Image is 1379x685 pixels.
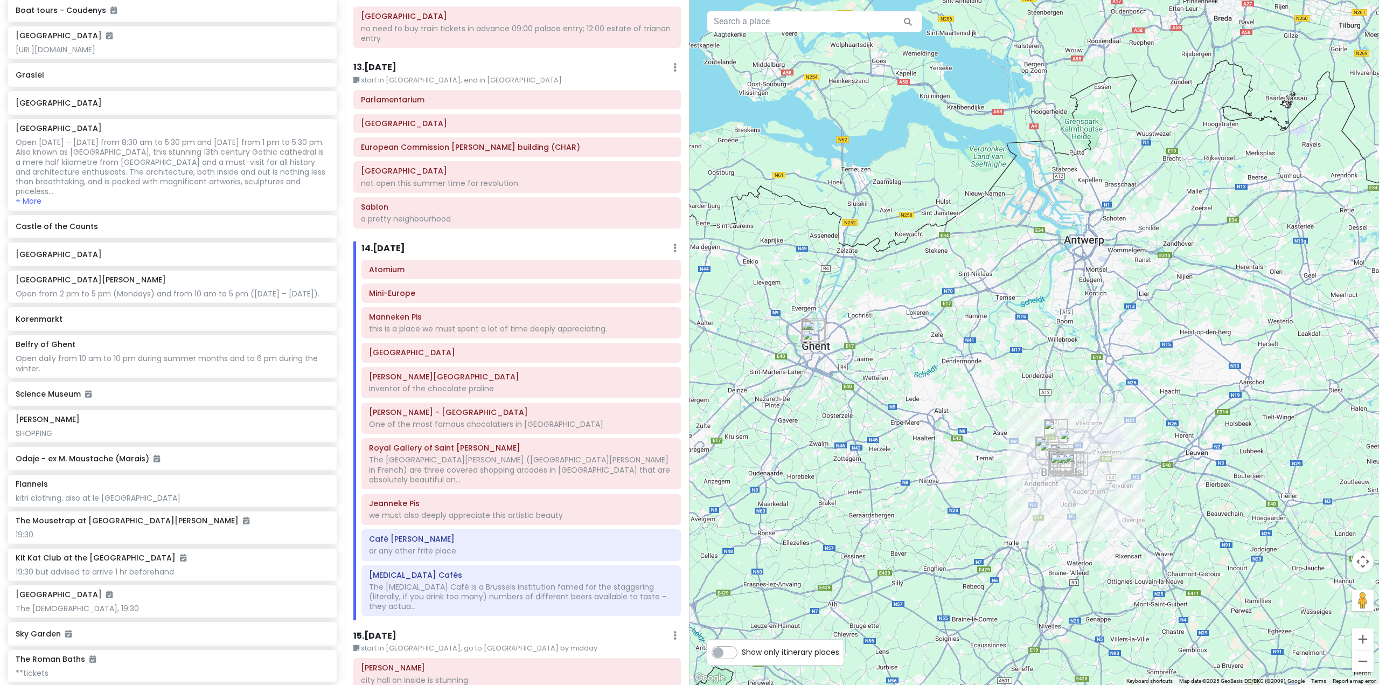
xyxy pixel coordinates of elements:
div: Hôtel Queen Anne [1050,444,1074,468]
div: a pretty neighbourhood [361,214,673,224]
h6: Belfry of Ghent [16,340,75,349]
button: Keyboard shortcuts [1126,677,1173,685]
a: Click to see this area on Google Maps [692,671,728,685]
span: Show only itinerary places [742,646,839,658]
div: 19:30 but advised to arrive 1 hr beforehand [16,567,329,577]
div: or any other frite place [369,546,673,556]
div: National Basilica of the Sacred Heart in Koekelberg [1035,436,1059,460]
div: Inventor of the chocolate praline [369,384,673,393]
div: Mini-Europe [1044,419,1068,443]
h6: Royal Gallery of Saint Hubert [369,443,673,453]
div: Grand Place [1049,449,1072,473]
h6: Grand Place [369,348,673,357]
h6: [GEOGRAPHIC_DATA][PERSON_NAME] [16,275,166,285]
h6: Odaje - ex M. Moustache (Marais) [16,454,329,463]
h6: Café Georgette [369,534,673,544]
h6: Palace of Versailles [361,11,673,21]
h6: European Commission Charlemagne building (CHAR) [361,142,673,152]
i: Added to itinerary [154,455,160,462]
div: 19:30 [16,530,329,539]
div: Manneken Pis [1048,450,1072,474]
h6: De Burg [361,663,673,673]
div: this is a place we must spent a lot of time deeply appreciating. [369,324,673,334]
a: Report a map error [1333,678,1376,684]
div: Sablon [1050,453,1074,477]
div: not open this summer time for revolution [361,178,673,188]
h6: The Mousetrap at [GEOGRAPHIC_DATA][PERSON_NAME] [16,516,249,525]
div: The [DEMOGRAPHIC_DATA], 19:30 [16,604,329,613]
h6: [GEOGRAPHIC_DATA] [16,31,113,40]
input: Search a place [707,11,922,32]
h6: Kit Kat Club at the [GEOGRAPHIC_DATA] [16,553,186,563]
h6: Korenmarkt [16,314,329,324]
div: we must also deeply appreciate this artistic beauty [369,510,673,520]
h6: Manneken Pis [369,312,673,322]
div: Open [DATE] – [DATE] from 8:30 am to 5:30 pm and [DATE] from 1 pm to 5:30 pm. Also known as [GEOG... [16,137,329,196]
h6: Castle of the Counts [16,222,329,231]
h6: 15 . [DATE] [353,631,396,642]
div: Open from 2 pm to 5 pm (Mondays) and from 10 am to 5 pm ([DATE] – [DATE]). [16,289,329,299]
div: Atomium [1044,419,1068,442]
h6: Pierre Marcolini - Brussel Koninginnegalerij [369,407,673,417]
div: Museum voor Schone Kunsten [803,330,826,354]
h6: Graslei [16,70,329,80]
h6: [PERSON_NAME] [16,414,80,424]
button: + More [16,196,41,206]
div: city hall on inside is stunning [361,675,673,685]
div: St Michael's Bridge [801,320,825,344]
h6: 14 . [DATE] [361,243,405,254]
i: Added to itinerary [85,390,92,398]
button: Map camera controls [1352,551,1374,572]
button: Zoom out [1352,651,1374,672]
h6: Delirium Cafés [369,570,673,580]
h6: Boat tours - Coudenys [16,5,329,15]
div: no need to buy train tickets in advance 09:00 palace entry; 12:00 estate of trianon entry [361,24,673,43]
div: Open daily from 10 am to 10 pm during summer months and to 6 pm during the winter. [16,354,329,373]
h6: Flannels [16,479,48,489]
div: Pierre Marcolini - Brussel Koninginnegalerij [1050,448,1074,472]
div: European Commission Charlemagne building (CHAR) [1060,451,1084,475]
h6: Sky Garden [16,629,329,639]
h6: The Roman Baths [16,654,96,664]
a: Terms (opens in new tab) [1311,678,1326,684]
h6: NEUHAUS Bruxelles Grand Place [369,372,673,382]
div: NEUHAUS Bruxelles Grand Place [1049,449,1073,473]
div: Castle of the Counts [801,318,825,342]
div: kitri clothing. also at le [GEOGRAPHIC_DATA] [16,493,329,503]
h6: [GEOGRAPHIC_DATA] [16,590,113,599]
button: Drag Pegman onto the map to open Street View [1352,590,1374,611]
div: SHOPPING [16,428,329,438]
div: Café Georgette [1049,448,1073,472]
h6: Parc du Cinquantenaire [361,119,673,128]
div: Parc du Cinquantenaire [1064,452,1088,476]
h6: Royal Palace of Brussels [361,166,673,176]
button: Zoom in [1352,628,1374,650]
i: Added to itinerary [65,630,72,638]
div: Royal Palace of Brussels [1053,452,1077,475]
i: Added to itinerary [89,655,96,663]
div: Graslei [801,320,825,343]
h6: 13 . [DATE] [353,62,396,73]
img: Google [692,671,728,685]
div: The [MEDICAL_DATA] Café is a Brussels institution famed for the staggering (literally, if you dri... [369,582,673,612]
h6: Atomium [369,265,673,274]
small: start in [GEOGRAPHIC_DATA], go to [GEOGRAPHIC_DATA] by midday [353,643,681,654]
h6: Parlamentarium [361,95,673,105]
h6: Jeanneke Pis [369,499,673,508]
h6: [GEOGRAPHIC_DATA] [16,123,102,133]
h6: [GEOGRAPHIC_DATA] [16,98,329,108]
h6: [GEOGRAPHIC_DATA] [16,250,329,259]
div: One of the most famous chocolatiers in [GEOGRAPHIC_DATA] [369,419,673,429]
small: start in [GEOGRAPHIC_DATA], end in [GEOGRAPHIC_DATA] [353,75,681,86]
h6: Sablon [361,202,673,212]
i: Added to itinerary [180,554,186,562]
span: Map data ©2025 GeoBasis-DE/BKG (©2009), Google [1179,678,1305,684]
i: Added to itinerary [243,517,249,524]
h6: Science Museum [16,389,329,399]
i: Added to itinerary [110,6,117,14]
i: Added to itinerary [106,591,113,598]
div: Belgian Beer World Experience [1048,448,1072,472]
div: [URL][DOMAIN_NAME] [16,45,329,54]
div: The [GEOGRAPHIC_DATA][PERSON_NAME] ([GEOGRAPHIC_DATA][PERSON_NAME] in French) are three covered s... [369,455,673,485]
div: Saint Bavo's Cathedral [804,320,827,344]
